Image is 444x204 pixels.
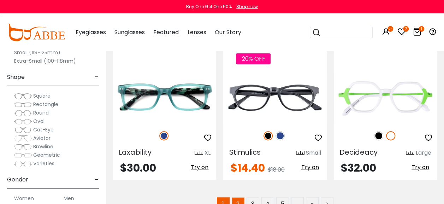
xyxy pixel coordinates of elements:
span: Sunglasses [114,28,145,36]
button: Try on [189,163,211,172]
img: size ruler [296,150,304,156]
span: Rectangle [33,101,58,108]
img: Browline.png [14,143,32,150]
span: - [94,69,99,86]
span: Stimulics [229,147,260,157]
img: Square.png [14,93,32,100]
button: Try on [299,163,321,172]
span: Decideacy [339,147,378,157]
img: abbeglasses.com [7,24,65,41]
div: Large [416,149,431,157]
img: Cat-Eye.png [14,126,32,134]
span: Featured [153,28,179,36]
img: Black [264,131,273,140]
div: Buy One Get One 50% [186,4,232,10]
span: Square [33,92,51,99]
span: $14.40 [230,160,265,175]
span: Try on [191,163,208,171]
span: $32.00 [341,160,376,175]
span: Browline [33,143,53,150]
img: Black [374,131,383,140]
span: Eyeglasses [76,28,106,36]
span: Cat-Eye [33,126,54,133]
a: 2 [397,29,406,37]
img: Varieties.png [14,160,32,168]
i: 2 [403,26,409,32]
img: White Decideacy - Acetate,Metal ,Universal Bridge Fit [334,72,437,123]
img: Aviator.png [14,135,32,142]
img: Geometric.png [14,152,32,159]
span: $30.00 [120,160,156,175]
label: Small (119-125mm) [14,48,60,57]
label: Women [14,194,34,203]
span: Varieties [33,160,54,167]
span: Oval [33,118,45,125]
img: Black Stimulics - Acetate ,Universal Bridge Fit [223,72,326,123]
span: 20% OFF [236,53,271,64]
span: Geometric [33,152,60,159]
div: XL [205,149,211,157]
span: - [94,171,99,188]
span: Aviator [33,135,51,142]
div: Small [306,149,321,157]
a: Shop now [233,4,258,10]
button: Try on [409,163,431,172]
span: Try on [301,163,319,171]
img: size ruler [195,150,203,156]
img: White [386,131,395,140]
div: Shop now [236,4,258,10]
span: Our Story [214,28,241,36]
span: $18.00 [267,166,284,174]
span: Shape [7,69,25,86]
img: Blue [276,131,285,140]
span: Laxability [119,147,152,157]
span: Gender [7,171,28,188]
span: Round [33,109,49,116]
span: Lenses [187,28,206,36]
label: Men [64,194,74,203]
a: 1 [413,29,421,37]
span: Try on [412,163,429,171]
img: Round.png [14,110,32,117]
img: Rectangle.png [14,101,32,108]
img: Oval.png [14,118,32,125]
label: Extra-Small (100-118mm) [14,57,76,65]
img: Blue Laxability - Acetate ,Universal Bridge Fit [113,72,216,123]
img: size ruler [406,150,414,156]
i: 1 [419,26,424,32]
img: Blue [159,131,168,140]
